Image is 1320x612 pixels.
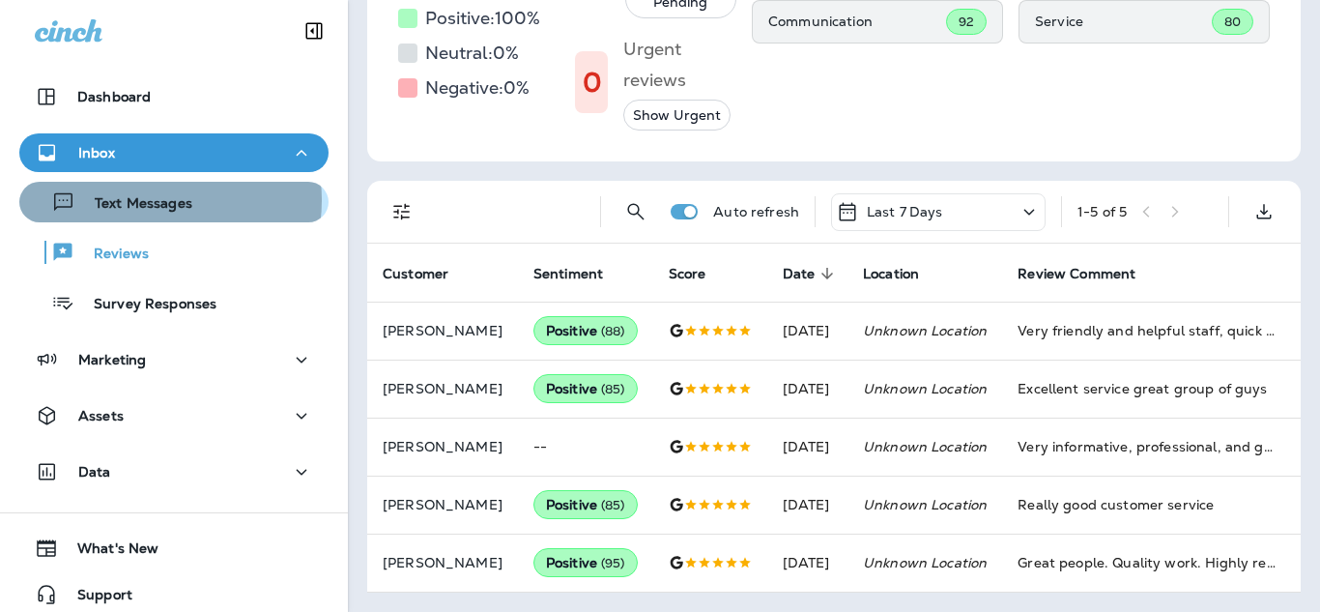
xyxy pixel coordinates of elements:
em: Unknown Location [863,554,987,571]
span: Customer [383,265,473,282]
p: Data [78,464,111,480]
em: Unknown Location [863,496,987,513]
button: Data [19,452,329,491]
button: Text Messages [19,182,329,222]
span: Date [783,265,841,282]
p: Text Messages [75,195,192,214]
div: Excellent service great group of guys [1018,379,1277,398]
p: Inbox [78,145,115,160]
div: Very friendly and helpful staff, quick service. Definitely will go back when needed. [1018,321,1277,340]
button: What's New [19,529,329,568]
span: Sentiment [533,265,628,282]
td: -- [518,418,653,476]
h5: Urgent reviews [623,34,736,96]
td: [DATE] [767,418,848,476]
button: Collapse Sidebar [287,12,341,50]
button: Dashboard [19,77,329,116]
span: Customer [383,266,448,282]
td: [DATE] [767,302,848,360]
h5: Positive: 100 % [425,3,540,34]
span: ( 95 ) [601,555,625,571]
button: Filters [383,192,421,231]
span: Review Comment [1018,266,1135,282]
p: Marketing [78,352,146,367]
div: Positive [533,490,638,519]
span: What's New [58,540,158,564]
p: [PERSON_NAME] [383,439,502,454]
p: Dashboard [77,89,151,104]
p: [PERSON_NAME] [383,381,502,396]
p: Reviews [74,246,149,264]
button: Marketing [19,340,329,379]
span: Sentiment [533,266,603,282]
div: Very informative, professional, and got the job done. [1018,437,1277,456]
div: Positive [533,548,638,577]
div: 1 - 5 of 5 [1077,204,1127,219]
td: [DATE] [767,534,848,592]
span: ( 85 ) [601,381,625,397]
div: Positive [533,374,638,403]
p: Assets [78,408,124,423]
p: [PERSON_NAME] [383,497,502,512]
span: ( 85 ) [601,497,625,513]
p: [PERSON_NAME] [383,555,502,570]
h1: 0 [583,67,600,99]
p: Service [1035,14,1212,29]
div: Positive [533,316,638,345]
p: Survey Responses [74,296,216,314]
span: Support [58,587,132,610]
p: Communication [768,14,946,29]
td: [DATE] [767,476,848,534]
p: Last 7 Days [867,204,943,219]
button: Export as CSV [1245,192,1283,231]
em: Unknown Location [863,380,987,397]
p: [PERSON_NAME] [383,323,502,338]
td: [DATE] [767,360,848,418]
span: Score [669,265,732,282]
button: Survey Responses [19,282,329,323]
span: Date [783,266,816,282]
span: Location [863,266,919,282]
em: Unknown Location [863,322,987,339]
span: Review Comment [1018,265,1161,282]
button: Search Reviews [617,192,655,231]
span: Location [863,265,944,282]
div: Really good customer service [1018,495,1277,514]
button: Inbox [19,133,329,172]
p: Auto refresh [713,204,799,219]
span: 92 [959,14,974,30]
button: Assets [19,396,329,435]
button: Show Urgent [623,100,731,131]
em: Unknown Location [863,438,987,455]
span: ( 88 ) [601,323,625,339]
button: Reviews [19,232,329,273]
h5: Negative: 0 % [425,73,530,103]
h5: Neutral: 0 % [425,38,519,69]
span: Score [669,266,706,282]
span: 80 [1224,14,1241,30]
div: Great people. Quality work. Highly recommend. [1018,553,1277,572]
